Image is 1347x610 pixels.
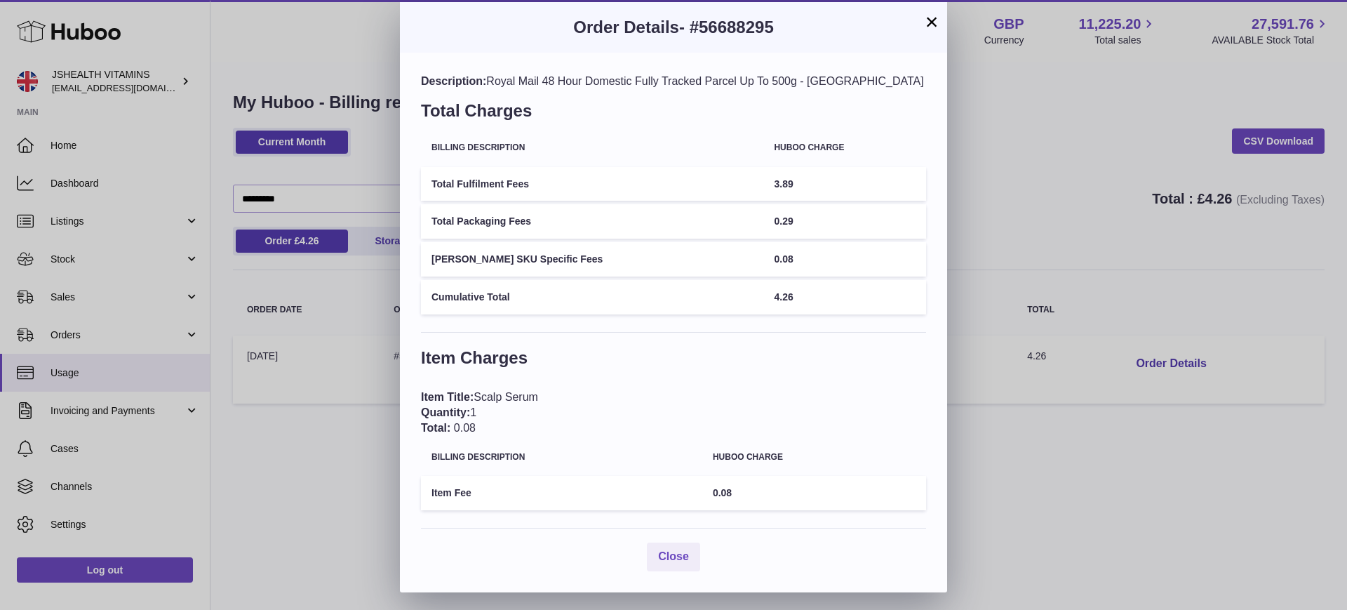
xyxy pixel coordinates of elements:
td: Total Packaging Fees [421,204,763,239]
th: Billing Description [421,442,702,472]
span: 0.08 [454,422,476,434]
th: Huboo charge [763,133,926,163]
span: 0.29 [774,216,793,227]
h3: Item Charges [421,347,926,376]
span: 0.08 [774,253,793,265]
td: [PERSON_NAME] SKU Specific Fees [421,242,763,277]
td: Item Fee [421,476,702,510]
span: 0.08 [713,487,732,498]
span: Item Title: [421,391,474,403]
th: Billing Description [421,133,763,163]
span: Description: [421,75,486,87]
h3: Total Charges [421,100,926,129]
span: 3.89 [774,178,793,190]
button: × [923,13,940,30]
span: Quantity: [421,406,470,418]
span: Total: [421,422,450,434]
span: - #56688295 [679,18,774,37]
td: Cumulative Total [421,280,763,314]
span: 4.26 [774,291,793,303]
span: Close [658,550,689,562]
div: Scalp Serum 1 [421,390,926,435]
div: Royal Mail 48 Hour Domestic Fully Tracked Parcel Up To 500g - [GEOGRAPHIC_DATA] [421,74,926,89]
h3: Order Details [421,16,926,39]
th: Huboo charge [702,442,926,472]
td: Total Fulfilment Fees [421,167,763,201]
button: Close [647,543,700,571]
